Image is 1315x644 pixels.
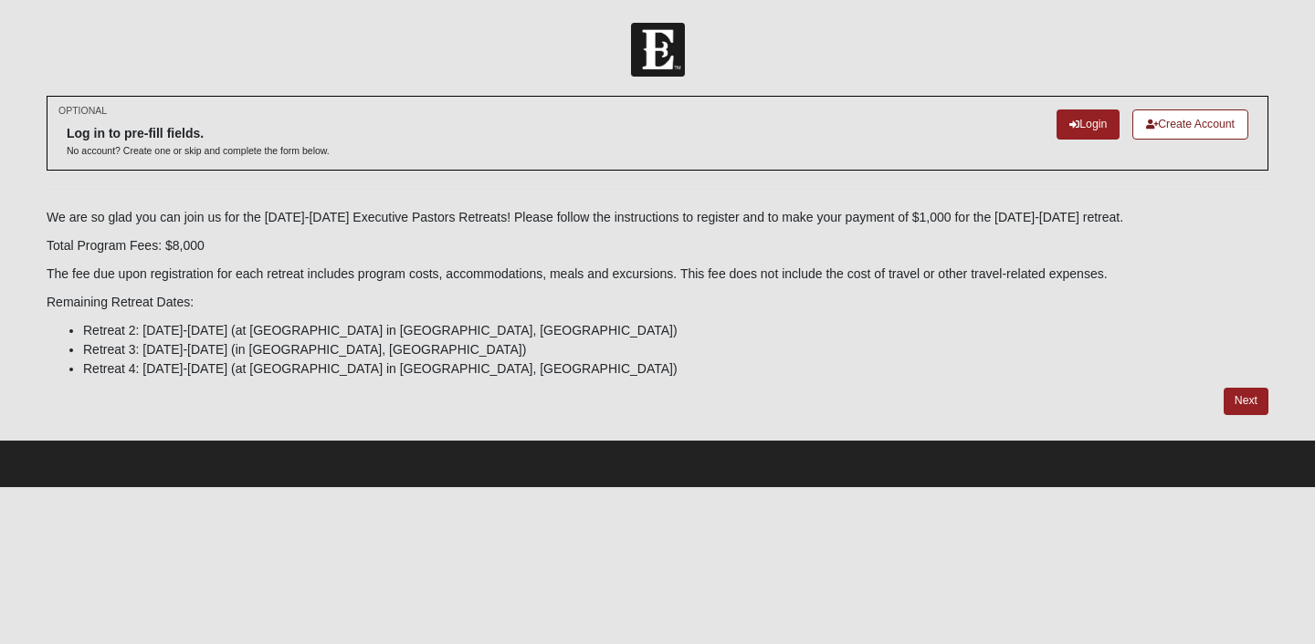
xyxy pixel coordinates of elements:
[1057,109,1120,140] a: Login
[1224,388,1268,414] a: Next
[47,208,1268,227] p: We are so glad you can join us for the [DATE]-[DATE] Executive Pastors Retreats! Please follow th...
[83,340,1268,359] li: Retreat 3: [DATE]-[DATE] (in [GEOGRAPHIC_DATA], [GEOGRAPHIC_DATA])
[47,265,1268,284] p: The fee due upon registration for each retreat includes program costs, accommodations, meals and ...
[47,293,1268,312] p: Remaining Retreat Dates:
[631,23,685,77] img: Church of Eleven22 Logo
[83,359,1268,379] li: Retreat 4: [DATE]-[DATE] (at [GEOGRAPHIC_DATA] in [GEOGRAPHIC_DATA], [GEOGRAPHIC_DATA])
[58,104,107,118] small: OPTIONAL
[47,236,1268,255] p: Total Program Fees: $8,000
[1132,109,1248,140] a: Create Account
[83,321,1268,340] li: Retreat 2: [DATE]-[DATE] (at [GEOGRAPHIC_DATA] in [GEOGRAPHIC_DATA], [GEOGRAPHIC_DATA])
[67,144,330,158] p: No account? Create one or skip and complete the form below.
[67,126,330,141] h6: Log in to pre-fill fields.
